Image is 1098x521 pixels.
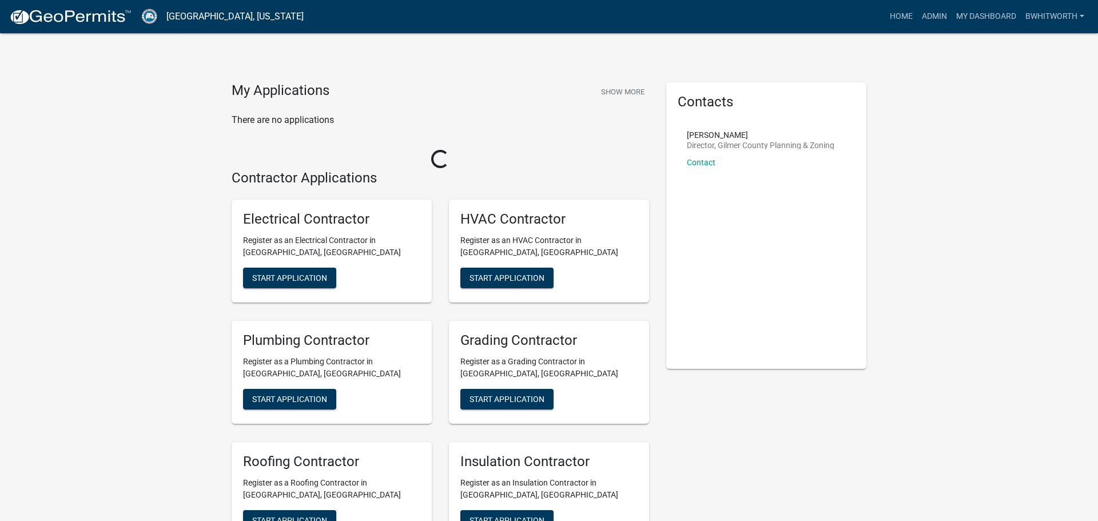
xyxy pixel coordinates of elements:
p: Register as a Roofing Contractor in [GEOGRAPHIC_DATA], [GEOGRAPHIC_DATA] [243,477,420,501]
p: Register as an HVAC Contractor in [GEOGRAPHIC_DATA], [GEOGRAPHIC_DATA] [460,234,638,258]
h5: Contacts [678,94,855,110]
p: Register as an Electrical Contractor in [GEOGRAPHIC_DATA], [GEOGRAPHIC_DATA] [243,234,420,258]
p: Register as a Plumbing Contractor in [GEOGRAPHIC_DATA], [GEOGRAPHIC_DATA] [243,356,420,380]
a: Admin [917,6,952,27]
p: There are no applications [232,113,649,127]
a: [GEOGRAPHIC_DATA], [US_STATE] [166,7,304,26]
button: Show More [596,82,649,101]
h4: Contractor Applications [232,170,649,186]
h5: Insulation Contractor [460,454,638,470]
button: Start Application [243,268,336,288]
h4: My Applications [232,82,329,100]
h5: Plumbing Contractor [243,332,420,349]
span: Start Application [470,394,544,403]
a: My Dashboard [952,6,1021,27]
h5: Grading Contractor [460,332,638,349]
span: Start Application [252,394,327,403]
p: Director, Gilmer County Planning & Zoning [687,141,834,149]
button: Start Application [460,268,554,288]
p: Register as a Grading Contractor in [GEOGRAPHIC_DATA], [GEOGRAPHIC_DATA] [460,356,638,380]
span: Start Application [252,273,327,283]
img: Gilmer County, Georgia [141,9,157,24]
h5: Roofing Contractor [243,454,420,470]
button: Start Application [243,389,336,409]
h5: HVAC Contractor [460,211,638,228]
a: BWhitworth [1021,6,1089,27]
p: [PERSON_NAME] [687,131,834,139]
p: Register as an Insulation Contractor in [GEOGRAPHIC_DATA], [GEOGRAPHIC_DATA] [460,477,638,501]
a: Contact [687,158,715,167]
button: Start Application [460,389,554,409]
span: Start Application [470,273,544,283]
h5: Electrical Contractor [243,211,420,228]
a: Home [885,6,917,27]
